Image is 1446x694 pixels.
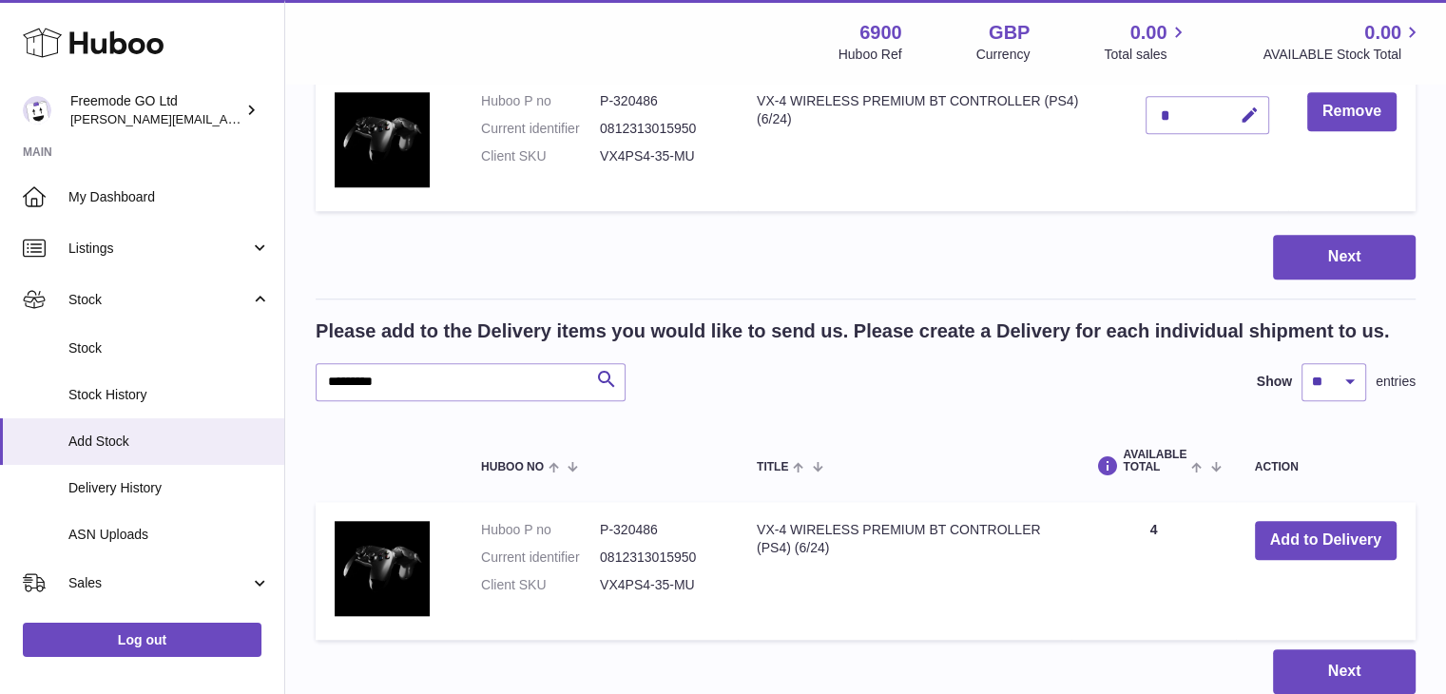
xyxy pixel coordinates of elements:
[859,20,902,46] strong: 6900
[600,147,719,165] dd: VX4PS4-35-MU
[1255,461,1397,473] div: Action
[481,120,600,138] dt: Current identifier
[68,574,250,592] span: Sales
[316,318,1389,344] h2: Please add to the Delivery items you would like to send us. Please create a Delivery for each ind...
[335,521,430,616] img: VX-4 WIRELESS PREMIUM BT CONTROLLER (PS4) (6/24)
[481,576,600,594] dt: Client SKU
[481,92,600,110] dt: Huboo P no
[68,386,270,404] span: Stock History
[1273,649,1416,694] button: Next
[1364,20,1401,46] span: 0.00
[1273,235,1416,280] button: Next
[1376,373,1416,391] span: entries
[600,576,719,594] dd: VX4PS4-35-MU
[1263,20,1423,64] a: 0.00 AVAILABLE Stock Total
[1130,20,1167,46] span: 0.00
[1307,92,1397,131] button: Remove
[70,111,381,126] span: [PERSON_NAME][EMAIL_ADDRESS][DOMAIN_NAME]
[481,549,600,567] dt: Current identifier
[481,521,600,539] dt: Huboo P no
[68,526,270,544] span: ASN Uploads
[68,291,250,309] span: Stock
[1257,373,1292,391] label: Show
[600,120,719,138] dd: 0812313015950
[70,92,241,128] div: Freemode GO Ltd
[23,623,261,657] a: Log out
[976,46,1031,64] div: Currency
[68,479,270,497] span: Delivery History
[1123,449,1186,473] span: AVAILABLE Total
[738,502,1071,640] td: VX-4 WIRELESS PREMIUM BT CONTROLLER (PS4) (6/24)
[757,461,788,473] span: Title
[68,433,270,451] span: Add Stock
[481,461,544,473] span: Huboo no
[600,549,719,567] dd: 0812313015950
[600,521,719,539] dd: P-320486
[335,92,430,187] img: VX-4 WIRELESS PREMIUM BT CONTROLLER (PS4) (6/24)
[1071,502,1235,640] td: 4
[839,46,902,64] div: Huboo Ref
[1104,20,1188,64] a: 0.00 Total sales
[738,73,1127,211] td: VX-4 WIRELESS PREMIUM BT CONTROLLER (PS4) (6/24)
[1104,46,1188,64] span: Total sales
[1263,46,1423,64] span: AVAILABLE Stock Total
[68,339,270,357] span: Stock
[989,20,1030,46] strong: GBP
[600,92,719,110] dd: P-320486
[68,188,270,206] span: My Dashboard
[68,240,250,258] span: Listings
[481,147,600,165] dt: Client SKU
[1255,521,1397,560] button: Add to Delivery
[23,96,51,125] img: lenka.smikniarova@gioteck.com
